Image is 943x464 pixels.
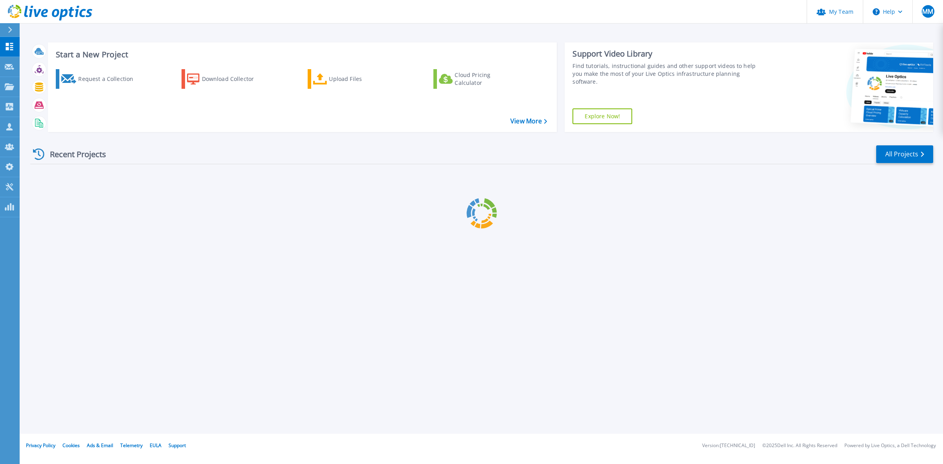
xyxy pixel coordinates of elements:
[572,62,762,86] div: Find tutorials, instructional guides and other support videos to help you make the most of your L...
[329,71,392,87] div: Upload Files
[30,145,117,164] div: Recent Projects
[87,442,113,449] a: Ads & Email
[922,8,933,15] span: MM
[62,442,80,449] a: Cookies
[702,443,755,448] li: Version: [TECHNICAL_ID]
[762,443,837,448] li: © 2025 Dell Inc. All Rights Reserved
[182,69,269,89] a: Download Collector
[56,69,143,89] a: Request a Collection
[169,442,186,449] a: Support
[510,117,547,125] a: View More
[455,71,517,87] div: Cloud Pricing Calculator
[433,69,521,89] a: Cloud Pricing Calculator
[572,49,762,59] div: Support Video Library
[844,443,936,448] li: Powered by Live Optics, a Dell Technology
[56,50,547,59] h3: Start a New Project
[308,69,395,89] a: Upload Files
[572,108,632,124] a: Explore Now!
[150,442,161,449] a: EULA
[78,71,141,87] div: Request a Collection
[26,442,55,449] a: Privacy Policy
[202,71,265,87] div: Download Collector
[120,442,143,449] a: Telemetry
[876,145,933,163] a: All Projects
